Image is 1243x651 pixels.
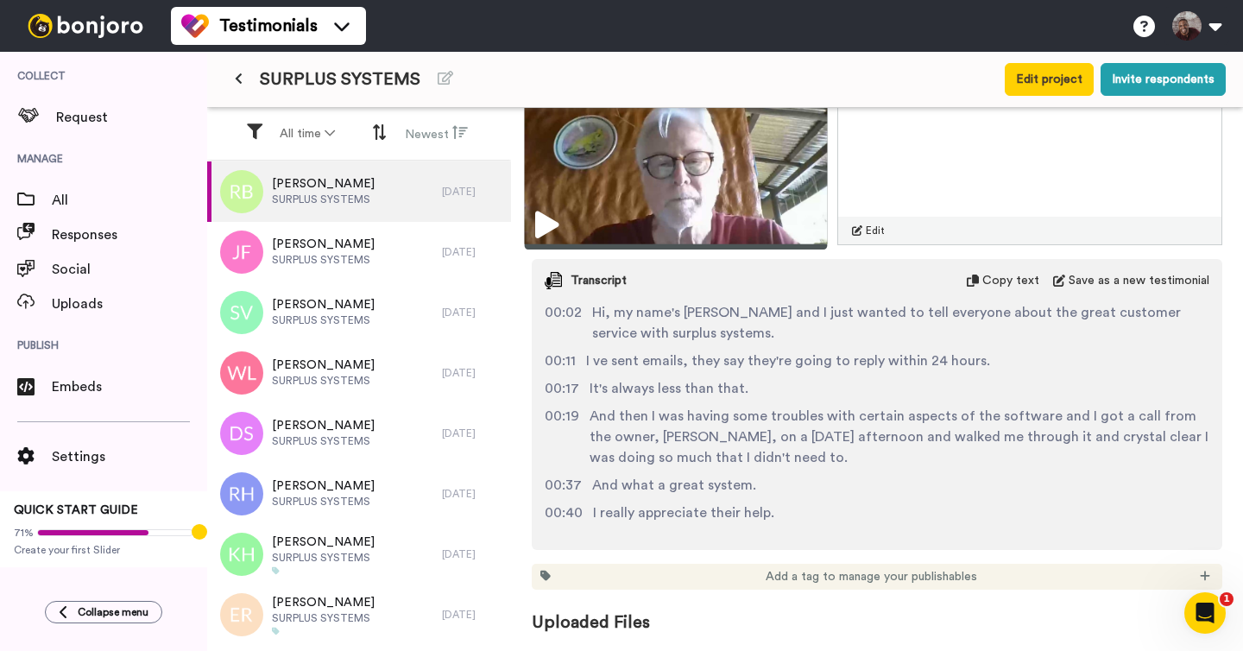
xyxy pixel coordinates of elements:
[78,605,148,619] span: Collapse menu
[442,245,502,259] div: [DATE]
[14,526,34,540] span: 71%
[14,504,138,516] span: QUICK START GUIDE
[394,117,478,150] button: Newest
[220,533,263,576] img: kh.png
[272,236,375,253] span: [PERSON_NAME]
[545,351,576,371] span: 00:11
[272,193,375,206] span: SURPLUS SYSTEMS
[272,594,375,611] span: [PERSON_NAME]
[207,524,511,585] a: [PERSON_NAME]SURPLUS SYSTEMS[DATE]
[272,477,375,495] span: [PERSON_NAME]
[1220,592,1234,606] span: 1
[52,224,207,245] span: Responses
[571,272,627,289] span: Transcript
[272,296,375,313] span: [PERSON_NAME]
[52,259,207,280] span: Social
[56,107,207,128] span: Request
[272,313,375,327] span: SURPLUS SYSTEMS
[207,161,511,222] a: [PERSON_NAME]SURPLUS SYSTEMS[DATE]
[1069,272,1209,289] span: Save as a new testimonial
[260,67,420,92] span: SURPLUS SYSTEMS
[272,417,375,434] span: [PERSON_NAME]
[269,118,345,149] button: All time
[207,282,511,343] a: [PERSON_NAME]SURPLUS SYSTEMS[DATE]
[590,378,748,399] span: It's always less than that.
[272,374,375,388] span: SURPLUS SYSTEMS
[1184,592,1226,634] iframe: Intercom live chat
[52,294,207,314] span: Uploads
[220,593,263,636] img: er.png
[220,170,263,213] img: rb.png
[525,68,828,250] img: 898893e4-147b-4e55-8484-e9e127421e97-thumbnail_full-1756066245.jpg
[1101,63,1226,96] button: Invite respondents
[532,590,1222,635] span: Uploaded Files
[219,14,318,38] span: Testimonials
[52,376,207,397] span: Embeds
[220,412,263,455] img: ds.png
[272,495,375,509] span: SURPLUS SYSTEMS
[52,190,207,211] span: All
[545,475,582,496] span: 00:37
[592,302,1209,344] span: Hi, my name's [PERSON_NAME] and I just wanted to tell everyone about the great customer service w...
[586,351,990,371] span: I ve sent emails, they say they're going to reply within 24 hours.
[866,224,885,237] span: Edit
[220,351,263,395] img: wl.png
[272,357,375,374] span: [PERSON_NAME]
[207,343,511,403] a: [PERSON_NAME]SURPLUS SYSTEMS[DATE]
[545,502,583,523] span: 00:40
[45,601,162,623] button: Collapse menu
[220,231,263,274] img: jf.png
[272,551,375,565] span: SURPLUS SYSTEMS
[21,14,150,38] img: bj-logo-header-white.svg
[181,12,209,40] img: tm-color.svg
[192,524,207,540] div: Tooltip anchor
[442,306,502,319] div: [DATE]
[442,427,502,440] div: [DATE]
[14,543,193,557] span: Create your first Slider
[272,175,375,193] span: [PERSON_NAME]
[207,464,511,524] a: [PERSON_NAME]SURPLUS SYSTEMS[DATE]
[442,547,502,561] div: [DATE]
[207,222,511,282] a: [PERSON_NAME]SURPLUS SYSTEMS[DATE]
[220,291,263,334] img: sv.png
[1005,63,1094,96] button: Edit project
[272,534,375,551] span: [PERSON_NAME]
[593,502,774,523] span: I really appreciate their help.
[272,253,375,267] span: SURPLUS SYSTEMS
[545,302,582,344] span: 00:02
[545,406,579,468] span: 00:19
[545,378,579,399] span: 00:17
[590,406,1209,468] span: And then I was having some troubles with certain aspects of the software and I got a call from th...
[442,608,502,622] div: [DATE]
[442,185,502,199] div: [DATE]
[52,446,207,467] span: Settings
[442,487,502,501] div: [DATE]
[272,434,375,448] span: SURPLUS SYSTEMS
[592,475,756,496] span: And what a great system.
[442,366,502,380] div: [DATE]
[207,585,511,645] a: [PERSON_NAME]SURPLUS SYSTEMS[DATE]
[766,568,977,585] span: Add a tag to manage your publishables
[982,272,1039,289] span: Copy text
[220,472,263,515] img: rh.png
[545,272,562,289] img: transcript.svg
[272,611,375,625] span: SURPLUS SYSTEMS
[207,403,511,464] a: [PERSON_NAME]SURPLUS SYSTEMS[DATE]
